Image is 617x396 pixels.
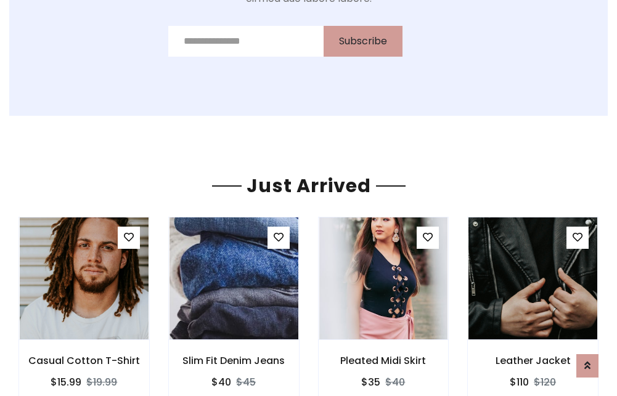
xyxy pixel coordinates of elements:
h6: Slim Fit Denim Jeans [169,355,299,366]
h6: Leather Jacket [468,355,598,366]
del: $120 [534,375,556,389]
h6: $15.99 [51,376,81,388]
del: $40 [385,375,405,389]
h6: $110 [510,376,529,388]
h6: $35 [361,376,380,388]
del: $19.99 [86,375,117,389]
span: Just Arrived [242,172,376,199]
h6: $40 [211,376,231,388]
button: Subscribe [324,26,402,57]
h6: Casual Cotton T-Shirt [19,355,149,366]
h6: Pleated Midi Skirt [319,355,449,366]
del: $45 [236,375,256,389]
